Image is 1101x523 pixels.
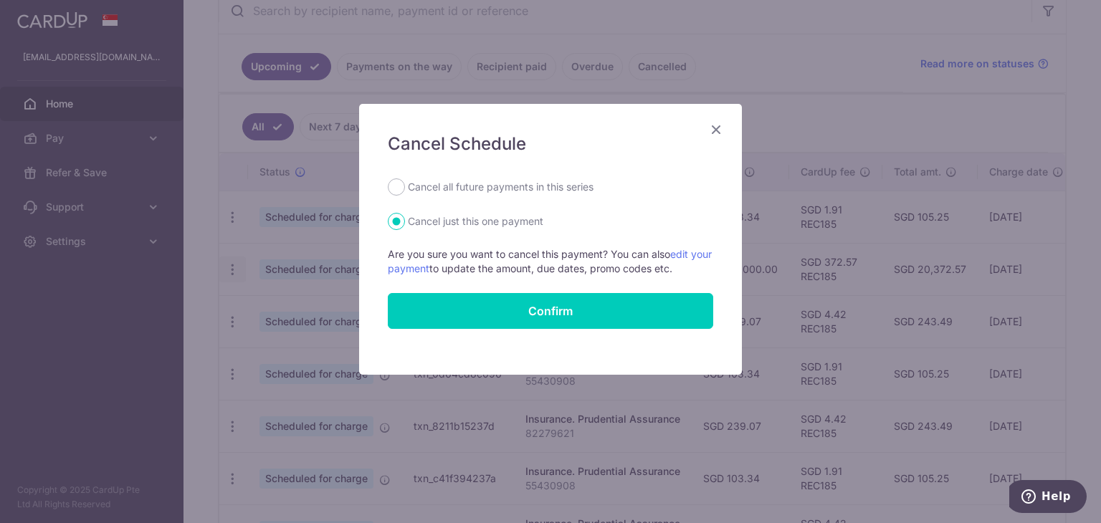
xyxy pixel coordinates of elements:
[707,121,725,138] button: Close
[408,178,594,196] label: Cancel all future payments in this series
[388,247,713,276] p: Are you sure you want to cancel this payment? You can also to update the amount, due dates, promo...
[1009,480,1087,516] iframe: Opens a widget where you can find more information
[408,213,543,230] label: Cancel just this one payment
[388,133,713,155] h5: Cancel Schedule
[388,293,713,329] button: Confirm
